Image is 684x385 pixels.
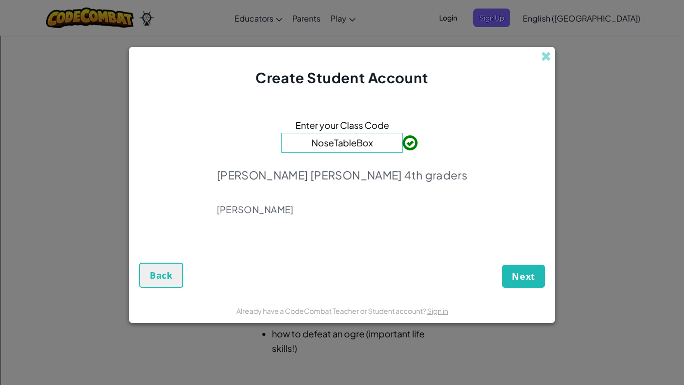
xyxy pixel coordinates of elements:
p: [PERSON_NAME] [PERSON_NAME] 4th graders [217,168,467,182]
span: Enter your Class Code [295,118,389,132]
span: Back [150,269,173,281]
span: Create Student Account [255,69,428,86]
p: [PERSON_NAME] [217,204,467,216]
span: Next [512,270,535,282]
a: Sign in [427,306,448,315]
button: Back [139,263,183,288]
span: Already have a CodeCombat Teacher or Student account? [236,306,427,315]
button: Next [502,265,545,288]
